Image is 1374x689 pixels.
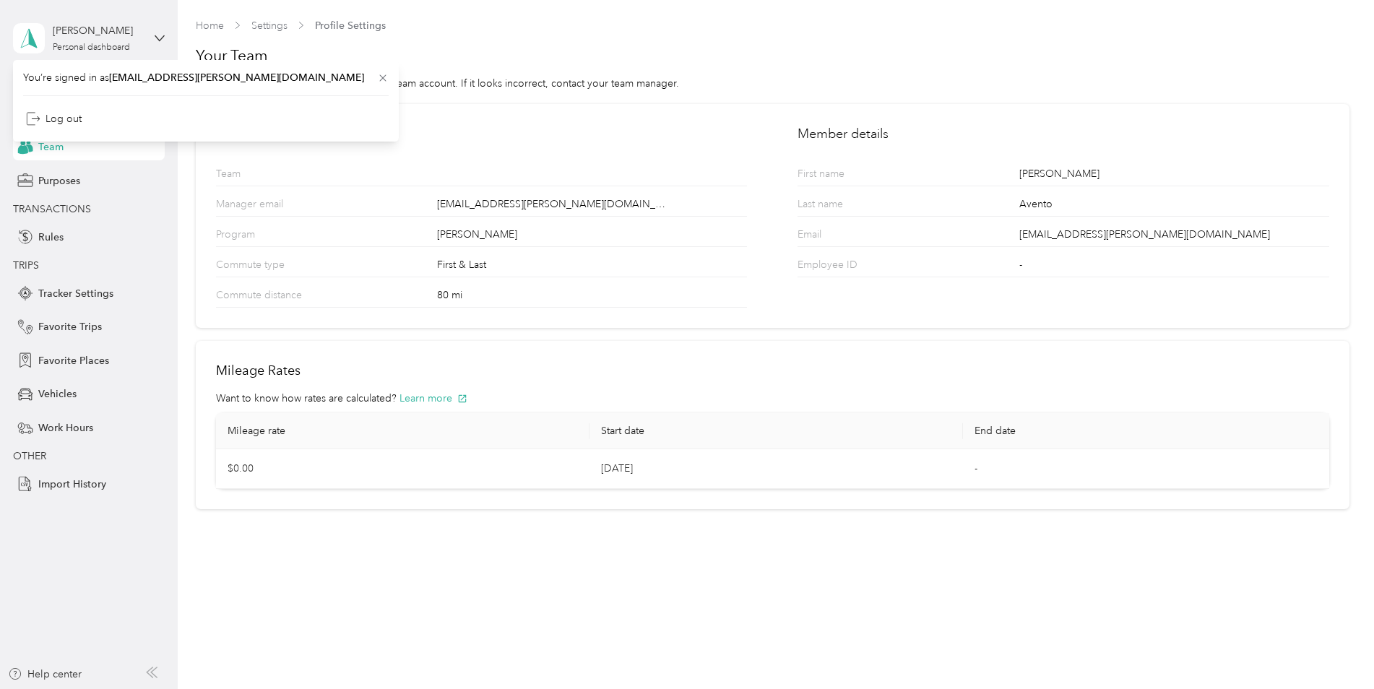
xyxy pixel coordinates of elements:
[38,286,113,301] span: Tracker Settings
[437,257,747,277] div: First & Last
[23,70,389,85] span: You’re signed in as
[38,420,93,435] span: Work Hours
[38,173,80,188] span: Purposes
[38,386,77,402] span: Vehicles
[1019,227,1329,246] div: [EMAIL_ADDRESS][PERSON_NAME][DOMAIN_NAME]
[798,257,909,277] p: Employee ID
[798,124,1328,144] h2: Member details
[196,45,1349,66] h1: Your Team
[437,196,670,212] span: [EMAIL_ADDRESS][PERSON_NAME][DOMAIN_NAME]
[251,19,288,32] a: Settings
[38,353,109,368] span: Favorite Places
[38,139,64,155] span: Team
[798,227,909,246] p: Email
[38,477,106,492] span: Import History
[1019,196,1329,216] div: Avento
[216,257,327,277] p: Commute type
[38,230,64,245] span: Rules
[13,259,39,272] span: TRIPS
[53,43,130,52] div: Personal dashboard
[38,319,102,334] span: Favorite Trips
[216,449,589,489] td: $0.00
[399,391,467,406] button: Learn more
[13,450,46,462] span: OTHER
[589,413,963,449] th: Start date
[963,449,1336,489] td: -
[216,391,1329,406] div: Want to know how rates are calculated?
[963,413,1336,449] th: End date
[216,124,747,144] h2: Team details
[109,71,364,84] span: [EMAIL_ADDRESS][PERSON_NAME][DOMAIN_NAME]
[216,166,327,186] p: Team
[437,227,747,246] div: [PERSON_NAME]
[216,196,327,216] p: Manager email
[798,166,909,186] p: First name
[216,287,327,307] p: Commute distance
[8,667,82,682] button: Help center
[589,449,963,489] td: [DATE]
[437,287,747,307] div: 80 mi
[216,227,327,246] p: Program
[216,361,1329,381] h2: Mileage Rates
[13,203,91,215] span: TRANSACTIONS
[53,23,143,38] div: [PERSON_NAME]
[798,196,909,216] p: Last name
[1293,608,1374,689] iframe: Everlance-gr Chat Button Frame
[1019,257,1329,277] div: -
[315,18,386,33] span: Profile Settings
[196,19,224,32] a: Home
[26,111,82,126] div: Log out
[216,413,589,449] th: Mileage rate
[196,76,1349,91] div: This is the information associated with your team account. If it looks incorrect, contact your te...
[1019,166,1329,186] div: [PERSON_NAME]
